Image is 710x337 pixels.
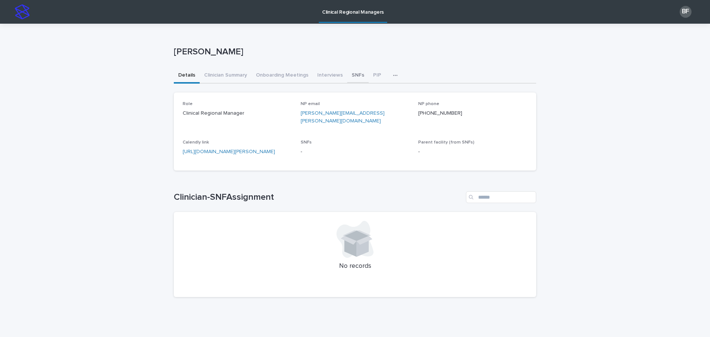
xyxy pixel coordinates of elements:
[301,102,320,106] span: NP email
[183,102,193,106] span: Role
[183,149,275,154] a: [URL][DOMAIN_NAME][PERSON_NAME]
[347,68,369,84] button: SNFs
[418,111,462,116] a: [PHONE_NUMBER]
[418,102,439,106] span: NP phone
[680,6,692,18] div: BF
[174,68,200,84] button: Details
[369,68,386,84] button: PIP
[301,140,312,145] span: SNFs
[200,68,251,84] button: Clinician Summary
[15,4,30,19] img: stacker-logo-s-only.png
[418,148,527,156] p: -
[183,140,209,145] span: Calendly link
[174,47,533,57] p: [PERSON_NAME]
[466,191,536,203] input: Search
[301,148,410,156] p: -
[301,111,385,124] a: [PERSON_NAME][EMAIL_ADDRESS][PERSON_NAME][DOMAIN_NAME]
[183,262,527,270] p: No records
[174,192,463,203] h1: Clinician-SNFAssignment
[251,68,313,84] button: Onboarding Meetings
[183,109,292,117] p: Clinical Regional Manager
[418,140,474,145] span: Parent facility (from SNFs)
[313,68,347,84] button: Interviews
